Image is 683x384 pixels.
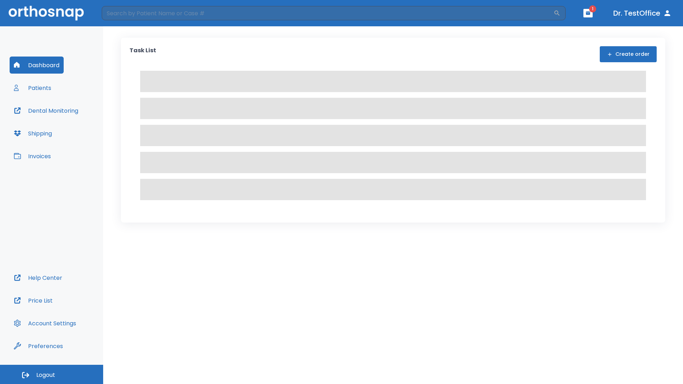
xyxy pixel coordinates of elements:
button: Preferences [10,337,67,354]
button: Patients [10,79,55,96]
button: Account Settings [10,315,80,332]
button: Dr. TestOffice [610,7,674,20]
span: 1 [589,5,596,12]
button: Create order [600,46,657,62]
button: Price List [10,292,57,309]
button: Shipping [10,125,56,142]
button: Help Center [10,269,67,286]
p: Task List [129,46,156,62]
input: Search by Patient Name or Case # [102,6,554,20]
button: Dental Monitoring [10,102,83,119]
span: Logout [36,371,55,379]
button: Dashboard [10,57,64,74]
button: Invoices [10,148,55,165]
img: Orthosnap [9,6,84,20]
